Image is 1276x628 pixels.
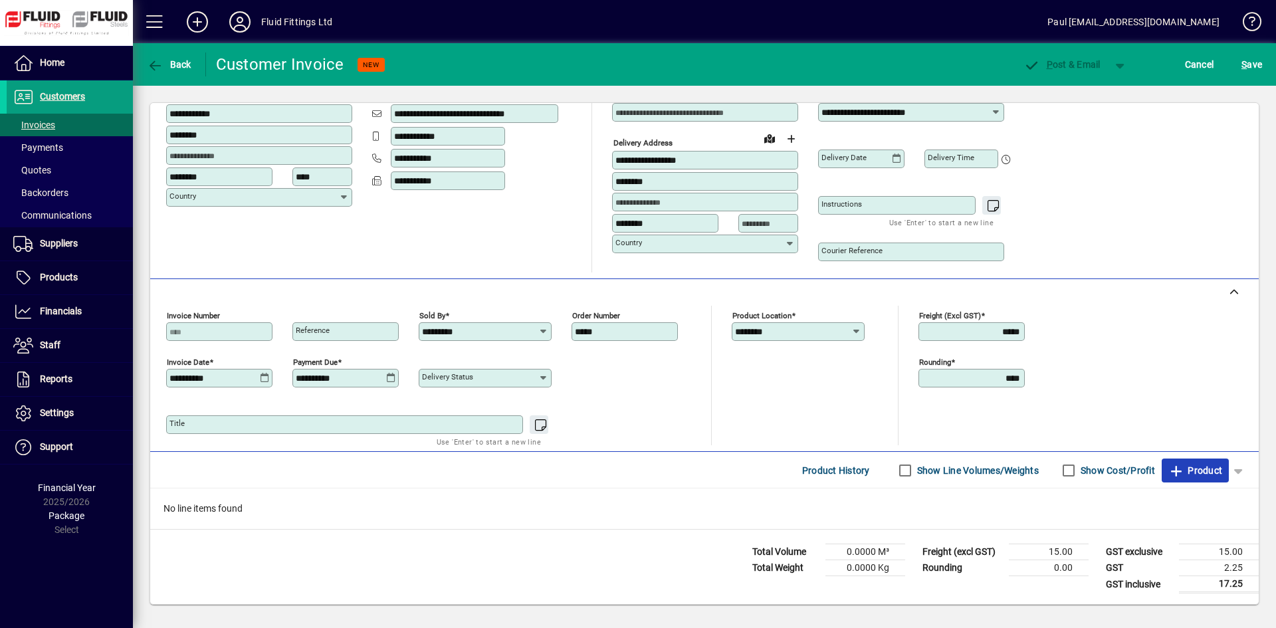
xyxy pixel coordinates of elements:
button: Choose address [780,128,801,150]
a: Support [7,431,133,464]
mat-label: Invoice number [167,311,220,320]
a: Backorders [7,181,133,204]
a: Suppliers [7,227,133,261]
a: Products [7,261,133,294]
a: Financials [7,295,133,328]
mat-label: Reference [296,326,330,335]
td: Total Weight [746,560,825,576]
mat-label: Delivery status [422,372,473,381]
span: Cancel [1185,54,1214,75]
span: ost & Email [1023,59,1101,70]
mat-label: Order number [572,311,620,320]
mat-label: Freight (excl GST) [919,311,981,320]
mat-label: Country [169,191,196,201]
div: No line items found [150,488,1259,529]
a: Quotes [7,159,133,181]
span: NEW [363,60,379,69]
td: 17.25 [1179,576,1259,593]
span: Payments [13,142,63,153]
span: P [1047,59,1053,70]
span: Communications [13,210,92,221]
span: Financials [40,306,82,316]
a: Reports [7,363,133,396]
a: Settings [7,397,133,430]
button: Cancel [1182,52,1218,76]
a: Staff [7,329,133,362]
span: Support [40,441,73,452]
span: Staff [40,340,60,350]
td: 0.0000 M³ [825,544,905,560]
mat-label: Sold by [419,311,445,320]
mat-label: Delivery date [821,153,867,162]
span: Settings [40,407,74,418]
a: Knowledge Base [1233,3,1259,46]
div: Paul [EMAIL_ADDRESS][DOMAIN_NAME] [1047,11,1220,33]
button: Product History [797,459,875,482]
td: GST [1099,560,1179,576]
mat-hint: Use 'Enter' to start a new line [889,215,994,230]
mat-label: Rounding [919,358,951,367]
mat-label: Title [169,419,185,428]
td: 0.00 [1009,560,1089,576]
td: Total Volume [746,544,825,560]
span: Suppliers [40,238,78,249]
button: Copy to Delivery address [334,82,356,103]
mat-label: Payment due [293,358,338,367]
td: 0.0000 Kg [825,560,905,576]
button: Add [176,10,219,34]
label: Show Cost/Profit [1078,464,1155,477]
button: Save [1238,52,1265,76]
td: Freight (excl GST) [916,544,1009,560]
span: Product [1168,460,1222,481]
button: Profile [219,10,261,34]
td: Rounding [916,560,1009,576]
mat-label: Instructions [821,199,862,209]
mat-label: Country [615,238,642,247]
a: Communications [7,204,133,227]
div: Fluid Fittings Ltd [261,11,332,33]
button: Product [1162,459,1229,482]
span: Invoices [13,120,55,130]
mat-label: Delivery time [928,153,974,162]
span: Backorders [13,187,68,198]
span: Back [147,59,191,70]
app-page-header-button: Back [133,52,206,76]
mat-label: Invoice date [167,358,209,367]
label: Show Line Volumes/Weights [914,464,1039,477]
td: 2.25 [1179,560,1259,576]
span: Financial Year [38,482,96,493]
div: Customer Invoice [216,54,344,75]
a: Invoices [7,114,133,136]
a: Payments [7,136,133,159]
mat-label: Courier Reference [821,246,883,255]
span: Package [49,510,84,521]
a: Home [7,47,133,80]
td: GST inclusive [1099,576,1179,593]
span: Home [40,57,64,68]
button: Post & Email [1017,52,1107,76]
span: Quotes [13,165,51,175]
span: Product History [802,460,870,481]
mat-hint: Use 'Enter' to start a new line [437,434,541,449]
button: Back [144,52,195,76]
mat-label: Product location [732,311,792,320]
td: 15.00 [1179,544,1259,560]
span: Products [40,272,78,282]
td: GST exclusive [1099,544,1179,560]
span: S [1241,59,1247,70]
span: ave [1241,54,1262,75]
span: Reports [40,373,72,384]
td: 15.00 [1009,544,1089,560]
a: View on map [759,128,780,149]
span: Customers [40,91,85,102]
